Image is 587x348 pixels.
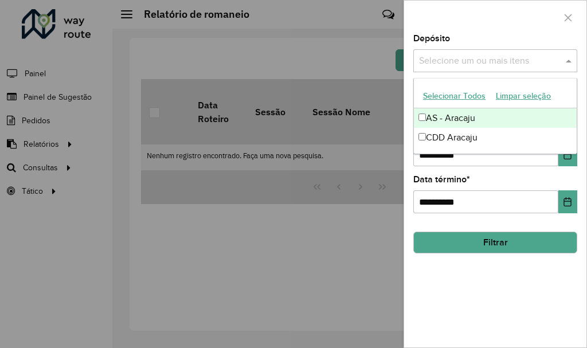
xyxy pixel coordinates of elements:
[491,87,556,105] button: Limpar seleção
[414,108,577,128] div: AS - Aracaju
[413,232,577,253] button: Filtrar
[413,173,470,186] label: Data término
[418,87,491,105] button: Selecionar Todos
[413,78,577,154] ng-dropdown-panel: Options list
[413,32,450,45] label: Depósito
[558,190,577,213] button: Choose Date
[558,143,577,166] button: Choose Date
[414,128,577,147] div: CDD Aracaju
